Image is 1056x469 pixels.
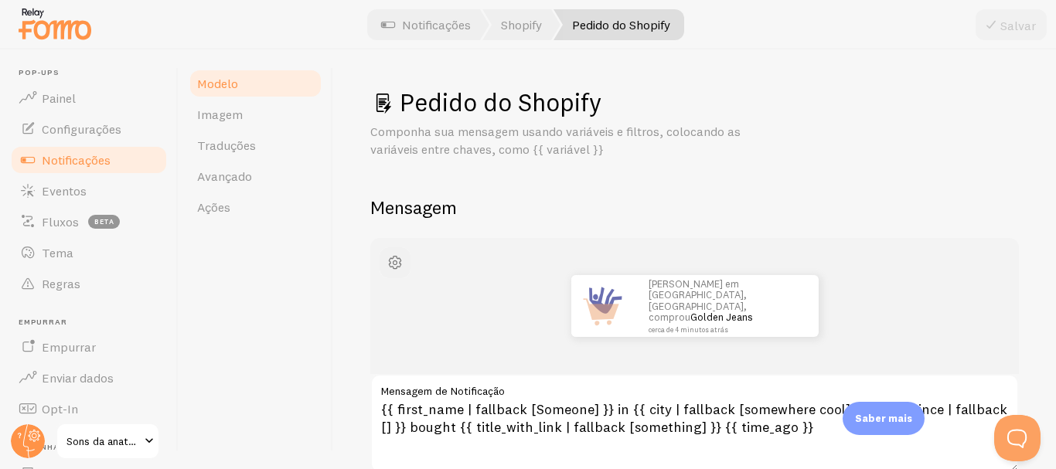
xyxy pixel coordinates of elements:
font: Pop-ups [19,67,60,77]
font: Empurrar [42,339,96,355]
a: Tema [9,237,169,268]
font: Traduções [197,138,256,153]
font: Opt-In [42,401,78,416]
font: Empurrar [19,317,66,327]
a: Fluxos beta [9,206,169,237]
a: Imagem [188,99,323,130]
font: Componha sua mensagem usando variáveis ​​e filtros, colocando as variáveis ​​entre chaves, como {... [370,124,741,157]
a: Configurações [9,114,169,144]
a: Modelo [188,68,323,99]
font: cerca de 4 minutos atrás [649,325,728,333]
font: Enviar dados [42,370,114,386]
font: Pedido do Shopify [400,87,601,117]
font: [PERSON_NAME] em [GEOGRAPHIC_DATA], [GEOGRAPHIC_DATA], comprou [649,277,747,323]
font: Avançado [197,168,252,184]
a: Empurrar [9,331,169,362]
iframe: Help Scout Beacon - Aberto [994,415,1041,461]
font: Notificações [42,152,111,168]
font: Imagem [197,107,243,122]
a: Ações [188,192,323,223]
font: Modelo [197,76,238,91]
a: Enviar dados [9,362,169,393]
font: beta [94,217,114,226]
font: Ações [197,199,230,215]
img: Fomo [571,275,633,337]
a: Eventos [9,175,169,206]
font: Sons da anatomia da casa [66,434,190,448]
a: Golden Jeans [690,311,753,323]
font: Saber mais [855,412,912,424]
font: Mensagem de Notificação [381,384,505,398]
a: Regras [9,268,169,299]
font: Fluxos [42,214,79,229]
a: Notificações [9,144,169,175]
img: fomo-relay-logo-orange.svg [16,4,94,43]
a: Opt-In [9,393,169,424]
a: Painel [9,83,169,114]
font: Configurações [42,121,121,137]
div: Saber mais [843,402,925,435]
a: Sons da anatomia da casa [56,423,160,460]
font: Painel [42,90,76,106]
font: Regras [42,276,80,291]
a: Avançado [188,161,323,192]
font: Eventos [42,183,87,199]
font: Mensagem [370,195,457,219]
a: Traduções [188,130,323,161]
font: Tema [42,245,73,260]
